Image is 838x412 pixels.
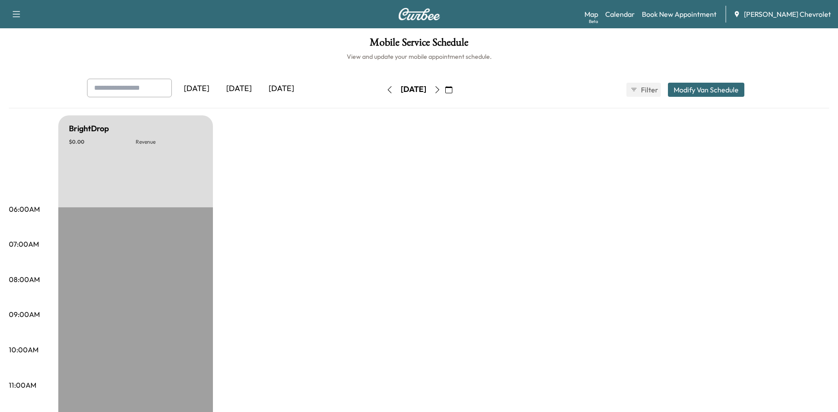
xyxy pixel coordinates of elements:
div: [DATE] [175,79,218,99]
div: Beta [589,18,598,25]
div: [DATE] [260,79,303,99]
p: 10:00AM [9,344,38,355]
p: 09:00AM [9,309,40,320]
p: 07:00AM [9,239,39,249]
button: Filter [626,83,661,97]
p: Revenue [136,138,202,145]
a: MapBeta [584,9,598,19]
div: [DATE] [401,84,426,95]
h5: BrightDrop [69,122,109,135]
a: Calendar [605,9,635,19]
div: [DATE] [218,79,260,99]
h6: View and update your mobile appointment schedule. [9,52,829,61]
p: $ 0.00 [69,138,136,145]
h1: Mobile Service Schedule [9,37,829,52]
button: Modify Van Schedule [668,83,744,97]
p: 08:00AM [9,274,40,285]
span: Filter [641,84,657,95]
p: 11:00AM [9,380,36,390]
img: Curbee Logo [398,8,440,20]
p: 06:00AM [9,204,40,214]
span: [PERSON_NAME] Chevrolet [744,9,831,19]
a: Book New Appointment [642,9,717,19]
